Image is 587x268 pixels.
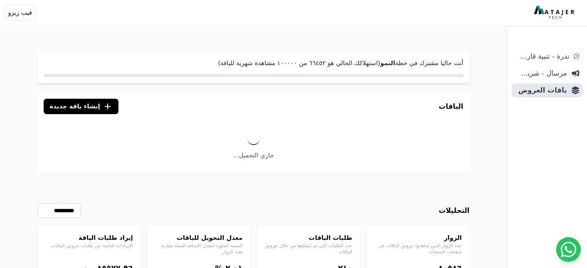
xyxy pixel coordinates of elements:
[439,101,464,112] h3: الباقات
[5,5,36,21] button: فيب زيرو
[44,99,119,114] button: إنشاء باقة جديدة
[512,66,582,80] a: مرسال - شريط دعاية
[264,243,352,255] p: عدد الطلبات التي تم إنشاؤها من خلال عروض الباقات
[512,83,582,97] a: باقات العروض
[155,243,243,255] p: النسبة المئوية لمعدل الاضافة للسلة مقارنة بعدد الزوار
[439,205,470,216] h3: التحليلات
[45,243,133,249] p: الإيرادات الناتجة عن طلبات عروض الباقات
[374,233,462,243] h4: الزوار
[155,233,243,243] h4: معدل التحويل للباقات
[512,49,582,63] a: ندرة - تنبية قارب علي النفاذ
[45,233,133,243] h4: إيراد طلبات الباقة
[37,151,470,160] p: جاري التحميل...
[374,243,462,255] p: عدد الزوار الذين شاهدوا عروض الباقات في صفحات المنتجات
[534,6,576,20] img: MatajerTech Logo
[515,51,569,62] span: ندرة - تنبية قارب علي النفاذ
[8,8,32,17] span: فيب زيرو
[515,85,567,96] span: باقات العروض
[44,59,464,68] p: أنت حاليا مشترك في خطة (استهلاكك الحالي هو ٦٦٤٥٢ من ١۰۰۰۰۰ مشاهدة شهرية للباقة)
[264,233,352,243] h4: طلبات الباقات
[515,68,567,79] span: مرسال - شريط دعاية
[50,102,100,111] span: إنشاء باقة جديدة
[380,59,395,67] strong: النمو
